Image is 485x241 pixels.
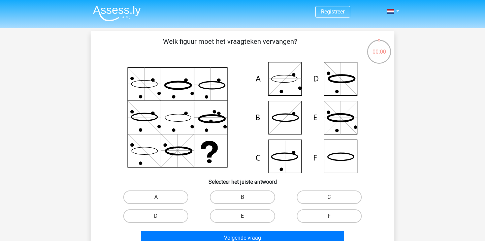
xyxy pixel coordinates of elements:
label: F [297,209,362,223]
label: A [123,190,188,204]
p: Welk figuur moet het vraagteken vervangen? [101,36,358,57]
a: Registreer [321,8,345,15]
h6: Selecteer het juiste antwoord [101,173,384,185]
label: C [297,190,362,204]
img: Assessly [93,5,141,21]
label: B [210,190,275,204]
label: E [210,209,275,223]
div: 00:00 [366,39,392,56]
label: D [123,209,188,223]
